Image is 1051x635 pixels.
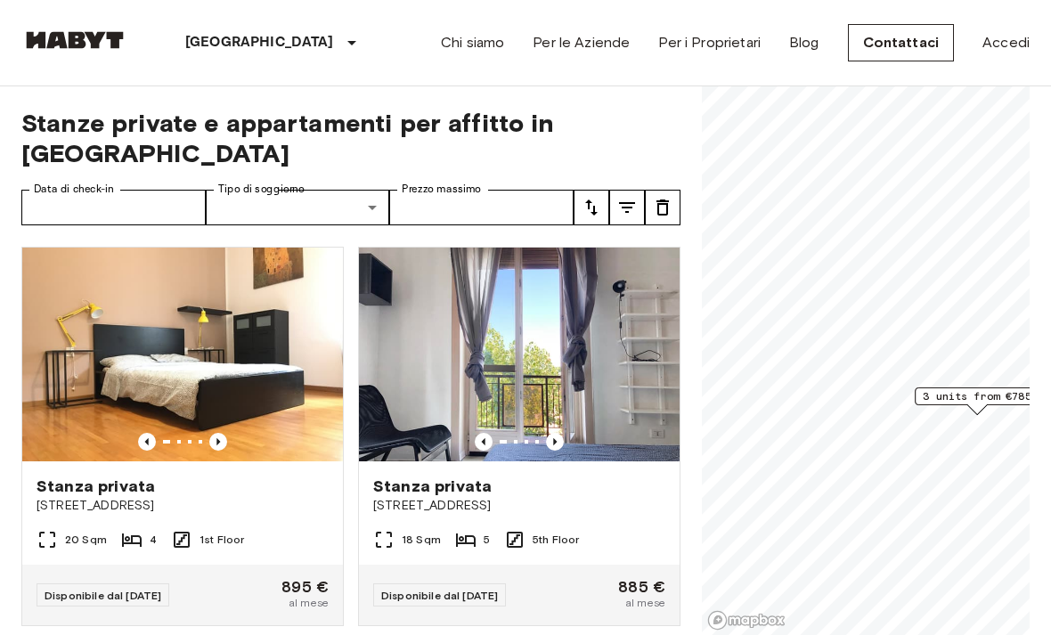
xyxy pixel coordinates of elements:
[533,32,630,53] a: Per le Aziende
[645,190,680,225] button: tune
[402,182,481,197] label: Prezzo massimo
[21,190,206,225] input: Choose date
[359,248,680,461] img: Marketing picture of unit IT-14-032-007-01H
[37,497,329,515] span: [STREET_ADDRESS]
[281,579,329,595] span: 895 €
[789,32,819,53] a: Blog
[150,532,157,548] span: 4
[289,595,329,611] span: al mese
[982,32,1030,53] a: Accedi
[484,532,490,548] span: 5
[21,108,680,168] span: Stanze private e appartamenti per affitto in [GEOGRAPHIC_DATA]
[65,532,107,548] span: 20 Sqm
[34,182,114,197] label: Data di check-in
[21,31,128,49] img: Habyt
[618,579,665,595] span: 885 €
[625,595,665,611] span: al mese
[22,248,343,461] img: Marketing picture of unit IT-14-032-005-03H
[200,532,244,548] span: 1st Floor
[402,532,441,548] span: 18 Sqm
[609,190,645,225] button: tune
[546,433,564,451] button: Previous image
[373,476,492,497] span: Stanza privata
[37,476,155,497] span: Stanza privata
[658,32,761,53] a: Per i Proprietari
[707,610,786,631] a: Mapbox logo
[373,497,665,515] span: [STREET_ADDRESS]
[218,182,305,197] label: Tipo di soggiorno
[45,589,161,602] span: Disponibile dal [DATE]
[441,32,504,53] a: Chi siamo
[574,190,609,225] button: tune
[381,589,498,602] span: Disponibile dal [DATE]
[358,247,680,626] a: Marketing picture of unit IT-14-032-007-01HPrevious imagePrevious imageStanza privata[STREET_ADDR...
[848,24,955,61] a: Contattaci
[915,387,1039,415] div: Map marker
[533,532,579,548] span: 5th Floor
[475,433,493,451] button: Previous image
[209,433,227,451] button: Previous image
[138,433,156,451] button: Previous image
[185,32,334,53] p: [GEOGRAPHIC_DATA]
[923,388,1031,404] span: 3 units from €785
[21,247,344,626] a: Marketing picture of unit IT-14-032-005-03HPrevious imagePrevious imageStanza privata[STREET_ADDR...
